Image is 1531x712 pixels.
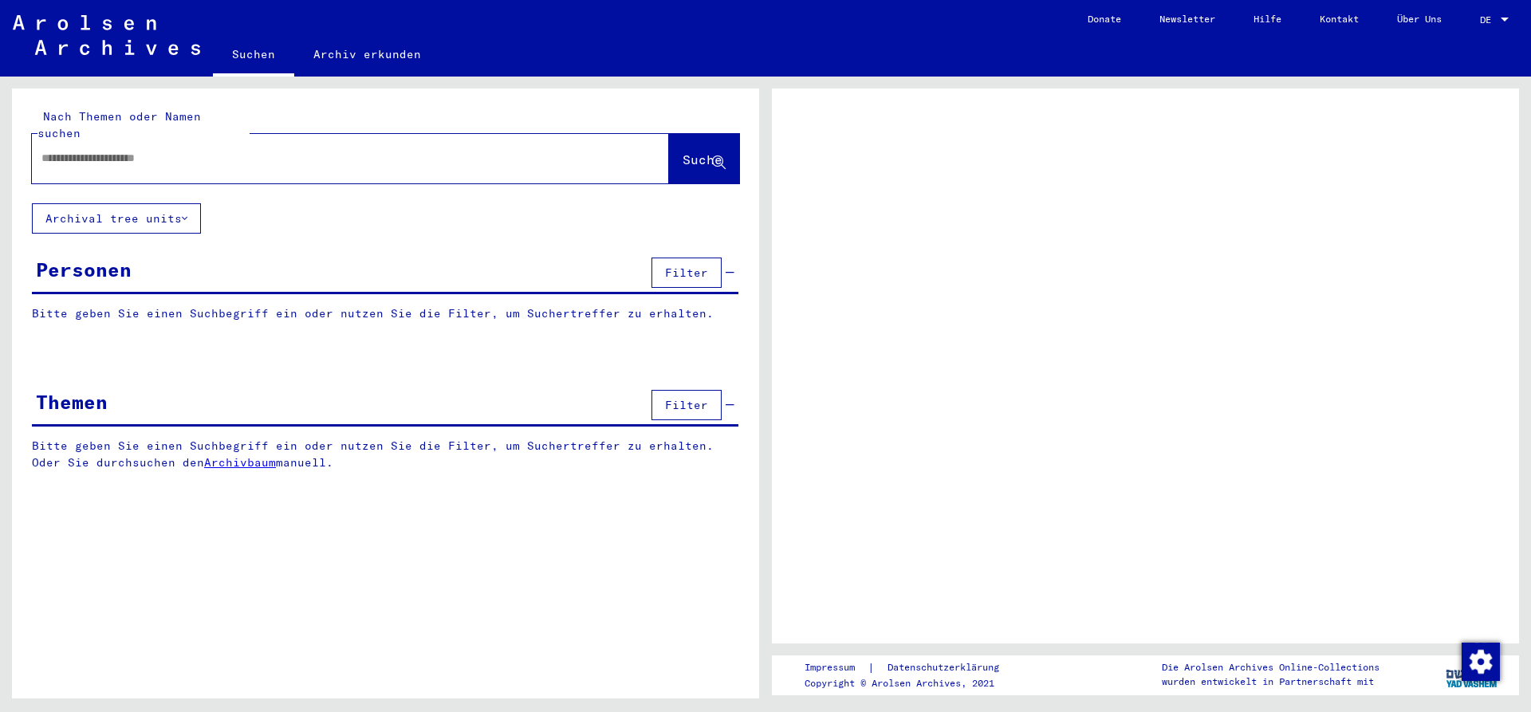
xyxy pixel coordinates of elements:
button: Filter [651,258,722,288]
p: Copyright © Arolsen Archives, 2021 [805,676,1018,690]
button: Archival tree units [32,203,201,234]
p: Die Arolsen Archives Online-Collections [1162,660,1379,675]
p: Bitte geben Sie einen Suchbegriff ein oder nutzen Sie die Filter, um Suchertreffer zu erhalten. O... [32,438,739,471]
button: Suche [669,134,739,183]
div: Personen [36,255,132,284]
img: Zustimmung ändern [1462,643,1500,681]
span: Suche [683,151,722,167]
div: Themen [36,387,108,416]
p: wurden entwickelt in Partnerschaft mit [1162,675,1379,689]
p: Bitte geben Sie einen Suchbegriff ein oder nutzen Sie die Filter, um Suchertreffer zu erhalten. [32,305,738,322]
span: Filter [665,266,708,280]
a: Archiv erkunden [294,35,440,73]
a: Datenschutzerklärung [875,659,1018,676]
button: Filter [651,390,722,420]
img: Arolsen_neg.svg [13,15,200,55]
a: Archivbaum [204,455,276,470]
a: Suchen [213,35,294,77]
span: DE [1480,14,1498,26]
div: | [805,659,1018,676]
mat-label: Nach Themen oder Namen suchen [37,109,201,140]
a: Impressum [805,659,868,676]
span: Filter [665,398,708,412]
img: yv_logo.png [1442,655,1502,694]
